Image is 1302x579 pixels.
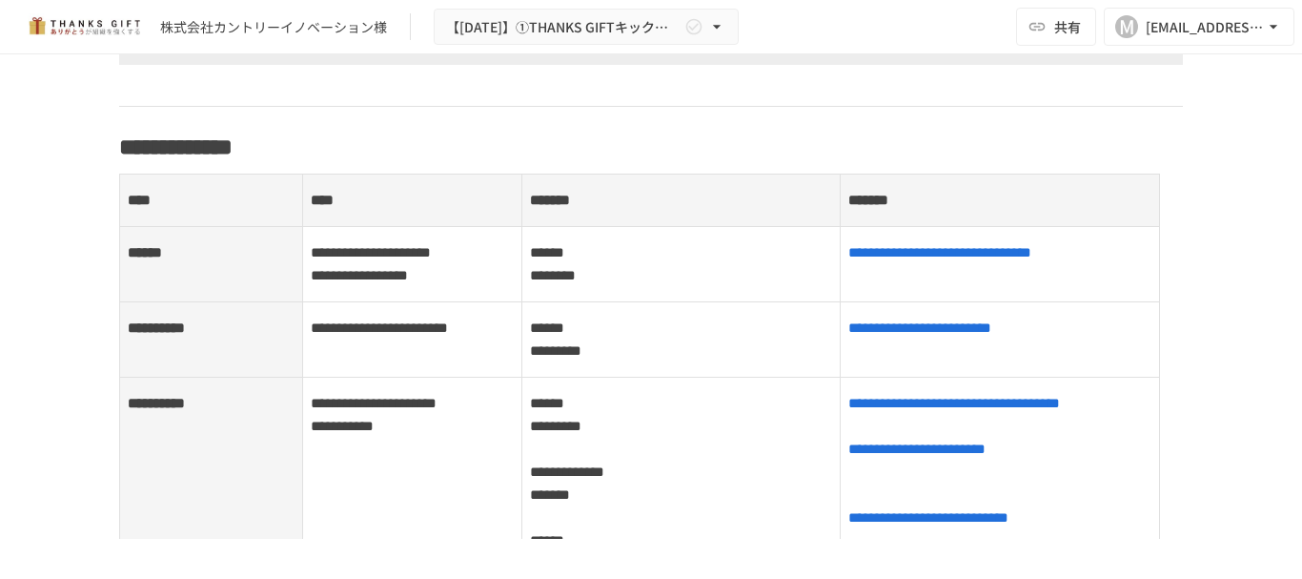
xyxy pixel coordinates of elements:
[434,9,739,46] button: 【[DATE]】①THANKS GIFTキックオフMTG
[1016,8,1096,46] button: 共有
[1054,16,1081,37] span: 共有
[23,11,145,42] img: mMP1OxWUAhQbsRWCurg7vIHe5HqDpP7qZo7fRoNLXQh
[1115,15,1138,38] div: M
[1146,15,1264,39] div: [EMAIL_ADDRESS][DOMAIN_NAME]
[446,15,681,39] span: 【[DATE]】①THANKS GIFTキックオフMTG
[160,17,387,37] div: 株式会社カントリーイノベーション様
[1104,8,1294,46] button: M[EMAIL_ADDRESS][DOMAIN_NAME]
